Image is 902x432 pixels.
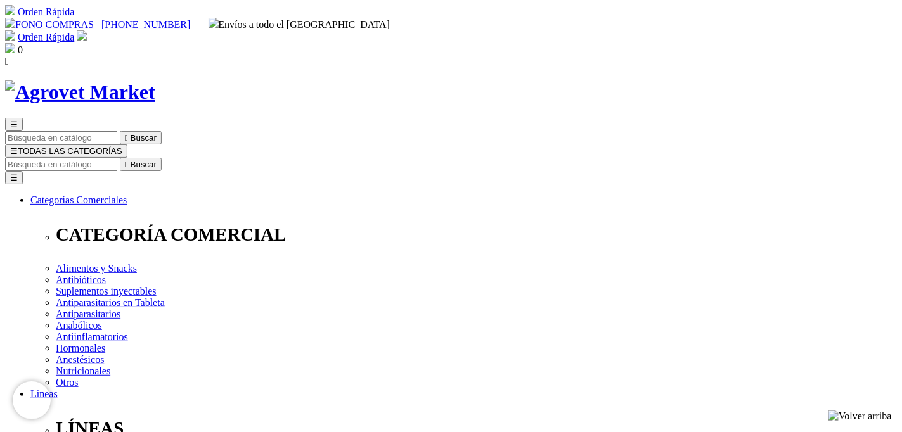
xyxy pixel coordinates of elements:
[5,144,127,158] button: ☰TODAS LAS CATEGORÍAS
[10,120,18,129] span: ☰
[5,131,117,144] input: Buscar
[5,56,9,67] i: 
[828,410,892,422] img: Volver arriba
[56,377,79,388] a: Otros
[56,331,128,342] a: Antiinflamatorios
[5,19,94,30] a: FONO COMPRAS
[5,5,15,15] img: shopping-cart.svg
[56,343,105,353] a: Hormonales
[5,30,15,41] img: shopping-cart.svg
[30,194,127,205] a: Categorías Comerciales
[5,80,155,104] img: Agrovet Market
[56,354,104,365] a: Anestésicos
[18,6,74,17] a: Orden Rápida
[101,19,190,30] a: [PHONE_NUMBER]
[56,308,120,319] a: Antiparasitarios
[56,224,897,245] p: CATEGORÍA COMERCIAL
[131,160,157,169] span: Buscar
[125,133,128,143] i: 
[5,118,23,131] button: ☰
[77,32,87,42] a: Acceda a su cuenta de cliente
[56,365,110,376] a: Nutricionales
[77,30,87,41] img: user.svg
[209,18,219,28] img: delivery-truck.svg
[13,381,51,419] iframe: Brevo live chat
[56,274,106,285] a: Antibióticos
[131,133,157,143] span: Buscar
[5,18,15,28] img: phone.svg
[120,131,162,144] button:  Buscar
[56,286,157,296] a: Suplementos inyectables
[18,44,23,55] span: 0
[5,171,23,184] button: ☰
[120,158,162,171] button:  Buscar
[56,297,165,308] a: Antiparasitarios en Tableta
[5,158,117,171] input: Buscar
[56,320,102,331] a: Anabólicos
[209,19,390,30] span: Envíos a todo el [GEOGRAPHIC_DATA]
[18,32,74,42] a: Orden Rápida
[10,146,18,156] span: ☰
[56,263,137,274] a: Alimentos y Snacks
[5,43,15,53] img: shopping-bag.svg
[125,160,128,169] i: 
